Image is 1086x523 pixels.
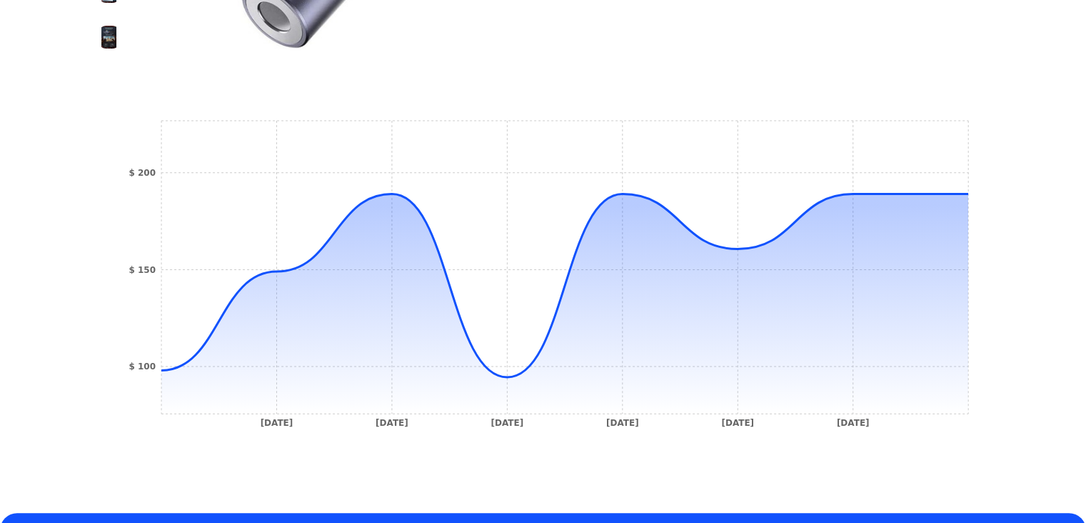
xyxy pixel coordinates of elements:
[129,362,156,372] tspan: $ 100
[129,168,156,178] tspan: $ 200
[260,418,293,428] tspan: [DATE]
[721,418,754,428] tspan: [DATE]
[129,265,156,275] tspan: $ 150
[98,26,121,49] img: Ugreen Adaptador Tipo C Audífonos Jack 3.5mm En Angulo 90°
[491,418,523,428] tspan: [DATE]
[376,418,408,428] tspan: [DATE]
[605,418,638,428] tspan: [DATE]
[836,418,869,428] tspan: [DATE]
